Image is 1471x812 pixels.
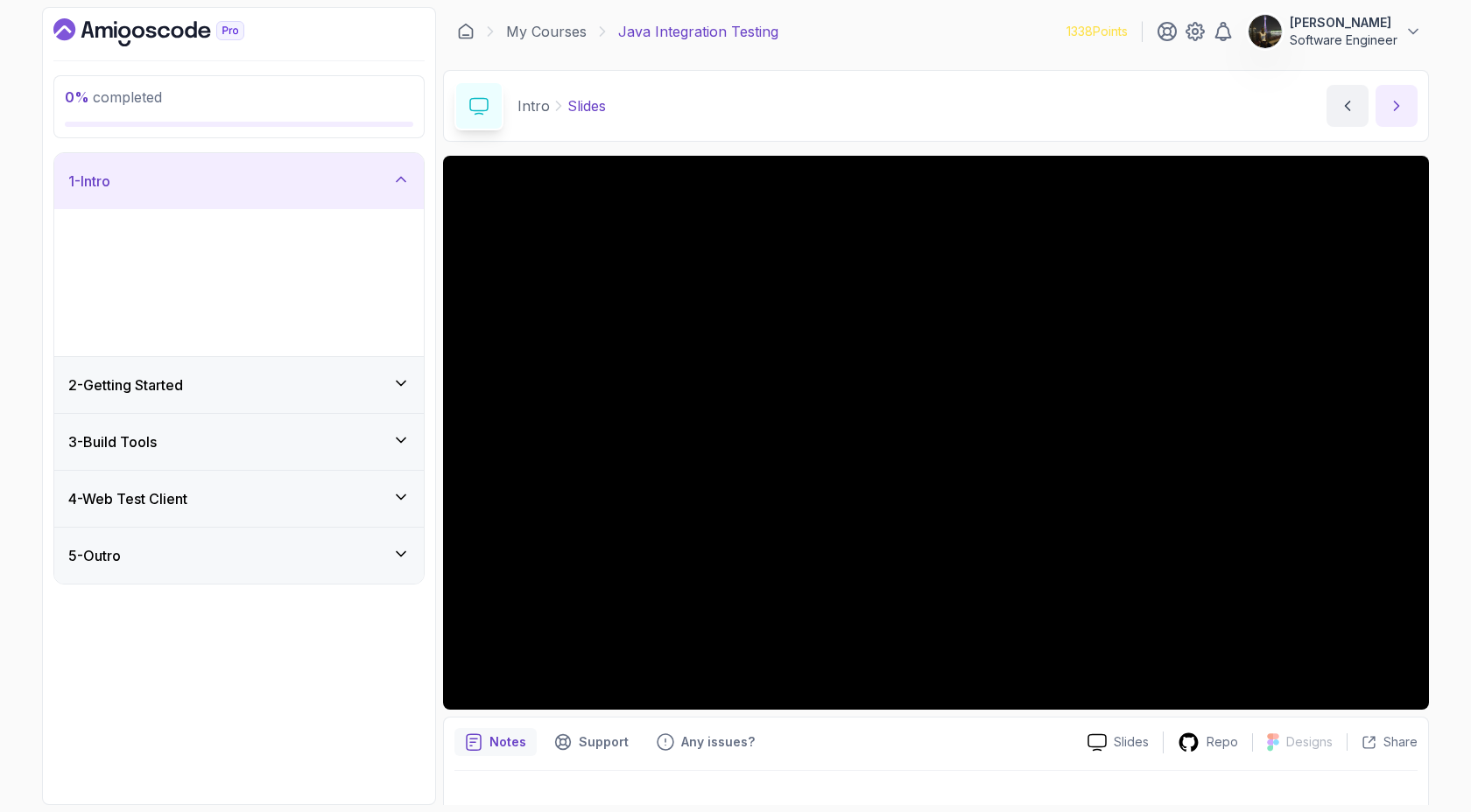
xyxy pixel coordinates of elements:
button: next content [1376,85,1418,127]
button: user profile image[PERSON_NAME]Software Engineer [1248,14,1422,49]
button: previous content [1327,85,1369,127]
button: 3-Build Tools [54,414,424,470]
a: Slides [1073,733,1163,752]
span: completed [65,88,162,106]
p: Slides [1114,733,1149,751]
button: Feedback button [646,728,765,756]
p: Java Integration Testing [618,21,778,42]
span: 0 % [65,88,89,106]
p: Software Engineer [1290,31,1397,49]
p: Slides [567,95,606,116]
img: user profile image [1249,15,1282,48]
button: notes button [454,728,537,756]
p: Intro [517,95,550,116]
p: [PERSON_NAME] [1290,14,1397,31]
button: Support button [544,728,639,756]
a: Repo [1164,731,1252,753]
p: Repo [1207,733,1238,751]
h3: 4 - Web Test Client [68,488,187,509]
p: Support [579,733,629,751]
button: 4-Web Test Client [54,471,424,527]
p: Notes [489,733,526,751]
h3: 5 - Outro [68,545,121,566]
h3: 3 - Build Tools [68,431,157,452]
p: Share [1383,733,1418,751]
button: 1-Intro [54,153,424,209]
button: Share [1347,733,1418,751]
button: 5-Outro [54,528,424,584]
a: Dashboard [457,23,475,40]
p: Designs [1286,733,1333,751]
a: My Courses [506,21,587,42]
button: 2-Getting Started [54,357,424,413]
p: 1338 Points [1066,23,1128,40]
h3: 2 - Getting Started [68,374,183,395]
a: Dashboard [53,18,285,46]
p: Any issues? [681,733,755,751]
h3: 1 - Intro [68,171,110,192]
